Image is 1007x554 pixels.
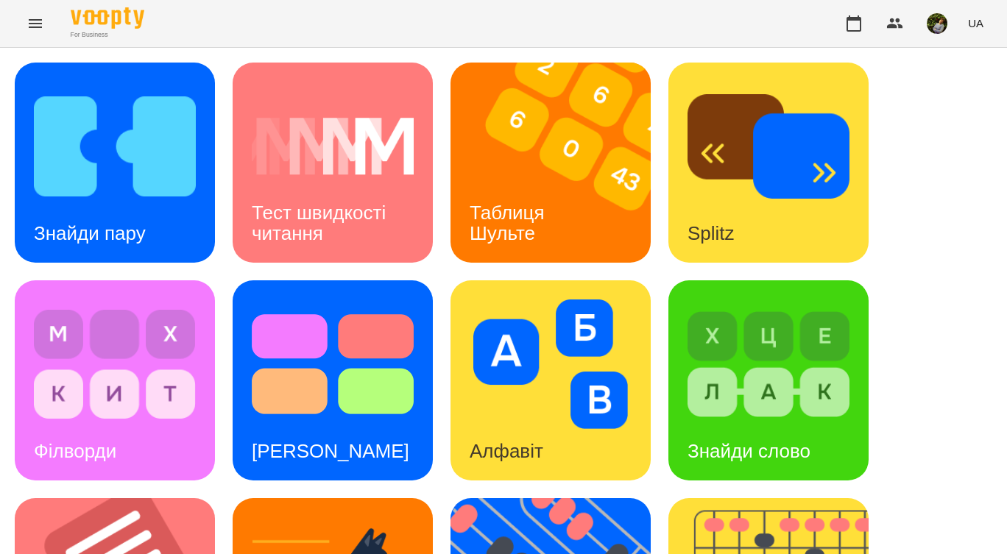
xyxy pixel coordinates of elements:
[962,10,989,37] button: UA
[927,13,947,34] img: b75e9dd987c236d6cf194ef640b45b7d.jpg
[252,299,414,429] img: Тест Струпа
[34,222,146,244] h3: Знайди пару
[15,280,215,480] a: ФілвордиФілворди
[688,82,849,211] img: Splitz
[233,280,433,480] a: Тест Струпа[PERSON_NAME]
[252,82,414,211] img: Тест швидкості читання
[252,202,391,244] h3: Тест швидкості читання
[688,222,735,244] h3: Splitz
[688,299,849,429] img: Знайди слово
[15,63,215,263] a: Знайди паруЗнайди пару
[71,30,144,40] span: For Business
[470,440,543,462] h3: Алфавіт
[968,15,983,31] span: UA
[668,280,869,480] a: Знайди словоЗнайди слово
[252,440,409,462] h3: [PERSON_NAME]
[233,63,433,263] a: Тест швидкості читанняТест швидкості читання
[34,299,196,429] img: Філворди
[18,6,53,41] button: Menu
[34,440,116,462] h3: Філворди
[470,202,550,244] h3: Таблиця Шульте
[668,63,869,263] a: SplitzSplitz
[688,440,810,462] h3: Знайди слово
[34,82,196,211] img: Знайди пару
[451,63,669,263] img: Таблиця Шульте
[71,7,144,29] img: Voopty Logo
[451,280,651,480] a: АлфавітАлфавіт
[470,299,632,429] img: Алфавіт
[451,63,651,263] a: Таблиця ШультеТаблиця Шульте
